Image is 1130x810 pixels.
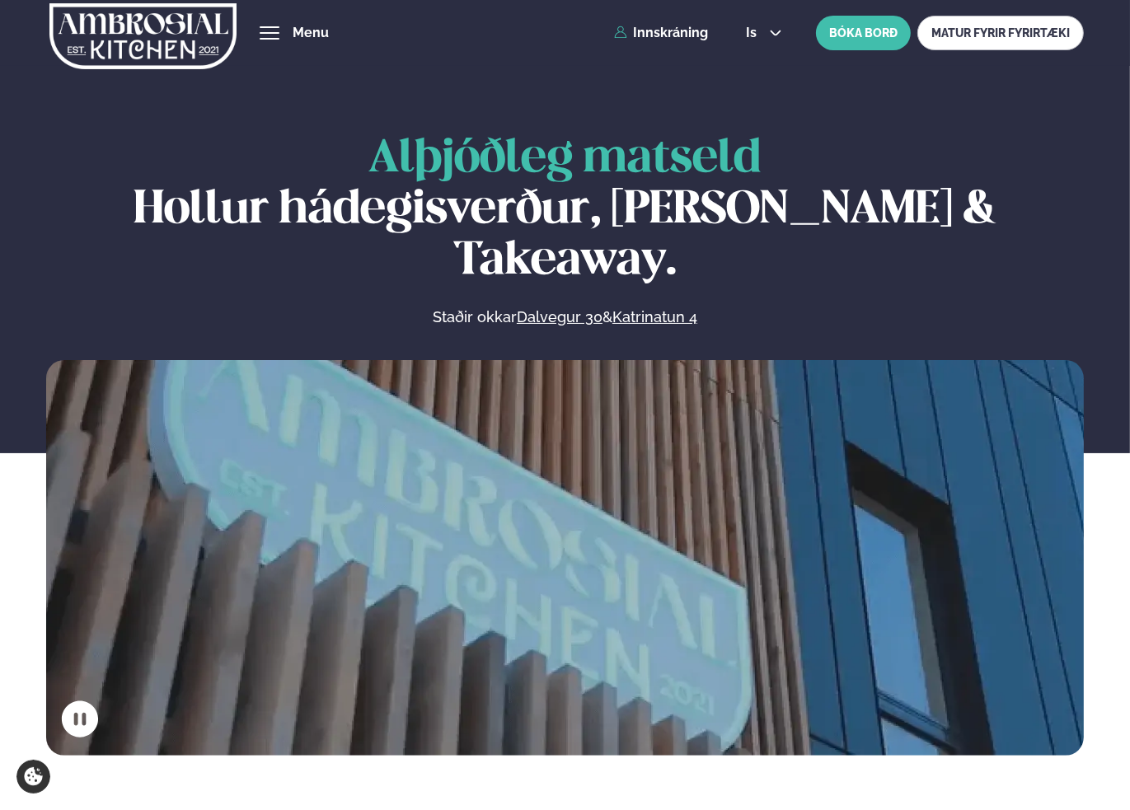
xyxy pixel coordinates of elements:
[253,307,876,327] p: Staðir okkar &
[517,307,603,327] a: Dalvegur 30
[917,16,1084,50] a: MATUR FYRIR FYRIRTÆKI
[49,2,237,70] img: logo
[260,23,279,43] button: hamburger
[614,26,709,40] a: Innskráning
[46,134,1084,287] h1: Hollur hádegisverður, [PERSON_NAME] & Takeaway.
[368,138,761,181] span: Alþjóðleg matseld
[612,307,697,327] a: Katrinatun 4
[734,26,795,40] button: is
[747,26,762,40] span: is
[816,16,911,50] button: BÓKA BORÐ
[16,760,50,794] a: Cookie settings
